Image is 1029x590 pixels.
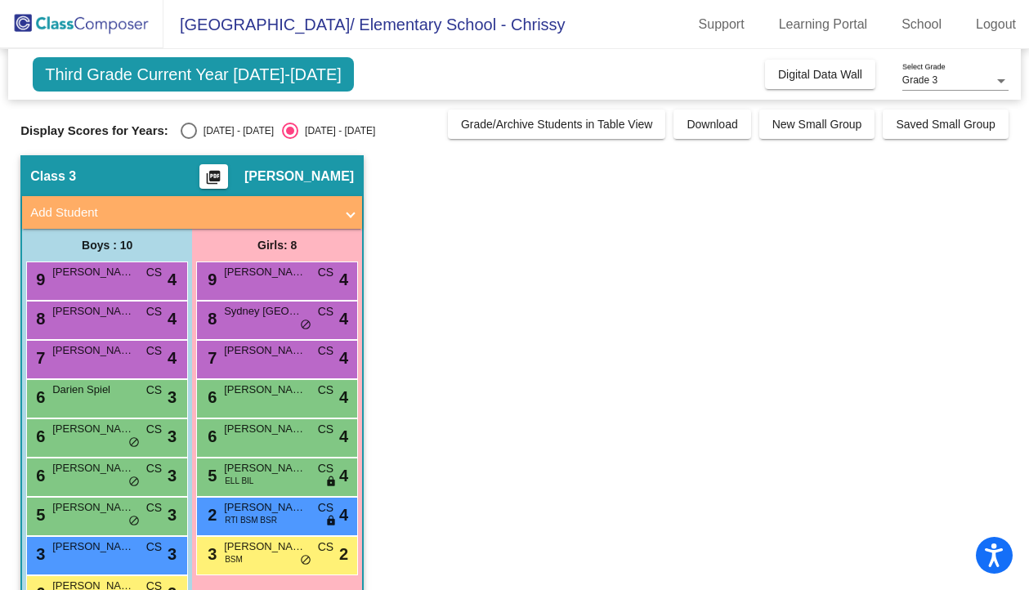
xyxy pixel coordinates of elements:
a: Learning Portal [766,11,881,38]
span: 5 [32,506,45,524]
span: 6 [204,427,217,445]
span: lock [325,515,337,528]
span: 6 [32,427,45,445]
span: [PERSON_NAME] [224,499,306,516]
mat-panel-title: Add Student [30,203,334,222]
span: CS [146,460,162,477]
span: 4 [168,267,177,292]
span: Download [687,118,737,131]
div: [DATE] - [DATE] [298,123,375,138]
button: Digital Data Wall [765,60,875,89]
span: 8 [204,310,217,328]
span: [PERSON_NAME] [224,421,306,437]
span: 4 [339,346,348,370]
span: 3 [168,385,177,409]
span: CS [318,499,333,516]
span: 6 [32,467,45,485]
span: CS [318,460,333,477]
span: CS [146,264,162,281]
mat-expansion-panel-header: Add Student [22,196,362,229]
span: do_not_disturb_alt [300,319,311,332]
span: 6 [204,388,217,406]
span: ELL BIL [225,475,253,487]
span: CS [146,499,162,516]
span: CS [318,264,333,281]
span: BSM [225,553,243,565]
span: [PERSON_NAME] [224,342,306,359]
span: [PERSON_NAME] [52,303,134,320]
mat-icon: picture_as_pdf [204,169,223,192]
span: 7 [204,349,217,367]
span: 4 [339,267,348,292]
span: 3 [32,545,45,563]
span: 5 [204,467,217,485]
span: 4 [339,503,348,527]
span: 2 [204,506,217,524]
span: [PERSON_NAME] [224,539,306,555]
span: [PERSON_NAME] [224,382,306,398]
span: Saved Small Group [896,118,995,131]
span: Digital Data Wall [778,68,862,81]
span: [PERSON_NAME] [52,460,134,476]
span: do_not_disturb_alt [128,515,140,528]
span: 3 [168,463,177,488]
span: CS [146,303,162,320]
span: [PERSON_NAME] [52,499,134,516]
span: 4 [168,346,177,370]
span: Darien Spiel [52,382,134,398]
span: Sydney [GEOGRAPHIC_DATA] [224,303,306,320]
span: 9 [204,270,217,288]
span: [PERSON_NAME] [244,168,354,185]
a: Logout [963,11,1029,38]
span: [PERSON_NAME] [52,539,134,555]
button: Saved Small Group [883,110,1008,139]
span: Class 3 [30,168,76,185]
span: RTI BSM BSR [225,514,277,526]
span: 4 [339,463,348,488]
span: 3 [168,424,177,449]
span: [PERSON_NAME] [52,264,134,280]
span: [PERSON_NAME] [224,460,306,476]
a: Support [686,11,758,38]
div: [DATE] - [DATE] [197,123,274,138]
span: 7 [32,349,45,367]
span: do_not_disturb_alt [300,554,311,567]
span: [GEOGRAPHIC_DATA]/ Elementary School - Chrissy [163,11,566,38]
span: CS [146,342,162,360]
span: 4 [339,306,348,331]
span: 9 [32,270,45,288]
button: New Small Group [759,110,875,139]
span: 3 [168,503,177,527]
button: Download [673,110,750,139]
span: 3 [204,545,217,563]
span: New Small Group [772,118,862,131]
span: 3 [168,542,177,566]
span: CS [146,421,162,438]
span: Display Scores for Years: [20,123,168,138]
span: [PERSON_NAME] [224,264,306,280]
div: Boys : 10 [22,229,192,261]
span: CS [318,342,333,360]
span: 6 [32,388,45,406]
button: Grade/Archive Students in Table View [448,110,666,139]
span: CS [318,382,333,399]
span: Third Grade Current Year [DATE]-[DATE] [33,57,354,92]
span: [PERSON_NAME] [52,421,134,437]
div: Girls: 8 [192,229,362,261]
span: CS [146,539,162,556]
span: 4 [339,385,348,409]
span: 4 [339,424,348,449]
a: School [888,11,955,38]
span: Grade 3 [902,74,937,86]
span: CS [318,303,333,320]
span: 8 [32,310,45,328]
span: CS [146,382,162,399]
span: do_not_disturb_alt [128,476,140,489]
span: 4 [168,306,177,331]
span: [PERSON_NAME] [52,342,134,359]
span: 2 [339,542,348,566]
span: Grade/Archive Students in Table View [461,118,653,131]
span: do_not_disturb_alt [128,436,140,449]
span: lock [325,476,337,489]
span: CS [318,421,333,438]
